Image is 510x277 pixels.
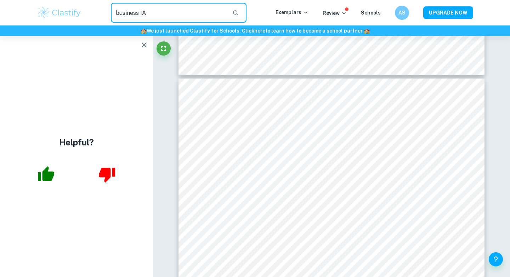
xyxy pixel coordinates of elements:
p: Review [323,9,347,17]
a: here [254,28,265,34]
img: Clastify logo [37,6,82,20]
input: Search for any exemplars... [111,3,227,23]
button: AS [395,6,409,20]
h4: Helpful? [59,136,94,149]
button: UPGRADE NOW [423,6,473,19]
button: Fullscreen [157,41,171,56]
button: Help and Feedback [489,252,503,266]
h6: AS [398,9,406,17]
a: Schools [361,10,381,16]
p: Exemplars [276,8,308,16]
span: 🏫 [364,28,370,34]
span: 🏫 [141,28,147,34]
h6: We just launched Clastify for Schools. Click to learn how to become a school partner. [1,27,509,35]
